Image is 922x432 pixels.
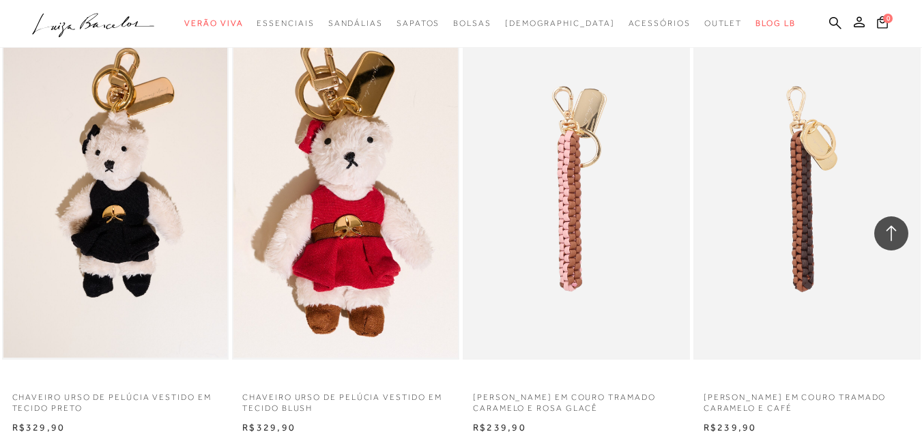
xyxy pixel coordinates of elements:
span: Sapatos [397,18,440,28]
a: CHAVEIRO URSO DE PELÚCIA VESTIDO EM TECIDO PRETO [2,384,229,415]
span: BLOG LB [755,18,795,28]
span: Essenciais [257,18,314,28]
button: 0 [873,15,892,33]
span: Bolsas [453,18,491,28]
a: [PERSON_NAME] EM COURO TRAMADO CARAMELO E ROSA GLACÊ [463,384,690,415]
img: CHAVEIRO EM COURO TRAMADO CARAMELO E ROSA GLACÊ [464,20,689,357]
img: CHAVEIRO URSO DE PELÚCIA VESTIDO EM TECIDO PRETO [3,20,228,357]
span: Acessórios [629,18,691,28]
a: [PERSON_NAME] EM COURO TRAMADO CARAMELO E CAFÉ [693,384,921,415]
span: Outlet [704,18,743,28]
a: CHAVEIRO URSO DE PELÚCIA VESTIDO EM TECIDO BLUSH [232,384,459,415]
a: CHAVEIRO EM COURO TRAMADO CARAMELO E ROSA GLACÊ CHAVEIRO EM COURO TRAMADO CARAMELO E ROSA GLACÊ [464,20,689,357]
a: categoryNavScreenReaderText [453,11,491,36]
a: categoryNavScreenReaderText [257,11,314,36]
a: BLOG LB [755,11,795,36]
a: categoryNavScreenReaderText [704,11,743,36]
a: CHAVEIRO URSO DE PELÚCIA VESTIDO EM TECIDO BLUSH CHAVEIRO URSO DE PELÚCIA VESTIDO EM TECIDO BLUSH [233,20,458,357]
span: Sandálias [328,18,383,28]
a: categoryNavScreenReaderText [629,11,691,36]
span: [DEMOGRAPHIC_DATA] [505,18,615,28]
img: CHAVEIRO EM COURO TRAMADO CARAMELO E CAFÉ [695,20,919,357]
a: CHAVEIRO URSO DE PELÚCIA VESTIDO EM TECIDO PRETO CHAVEIRO URSO DE PELÚCIA VESTIDO EM TECIDO PRETO [3,20,228,357]
span: Verão Viva [184,18,243,28]
a: categoryNavScreenReaderText [184,11,243,36]
a: categoryNavScreenReaderText [328,11,383,36]
a: CHAVEIRO EM COURO TRAMADO CARAMELO E CAFÉ CHAVEIRO EM COURO TRAMADO CARAMELO E CAFÉ [695,20,919,357]
span: 0 [883,14,893,23]
a: categoryNavScreenReaderText [397,11,440,36]
a: noSubCategoriesText [505,11,615,36]
img: CHAVEIRO URSO DE PELÚCIA VESTIDO EM TECIDO BLUSH [233,20,458,357]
